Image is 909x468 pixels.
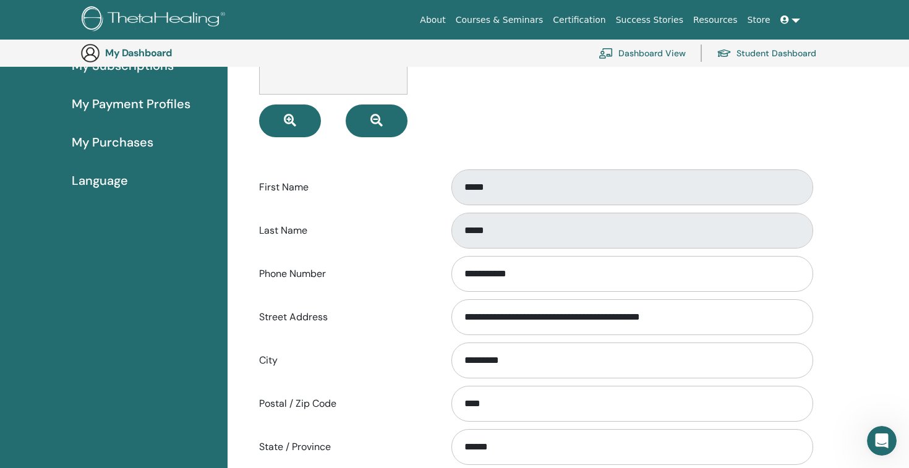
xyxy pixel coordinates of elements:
span: Language [72,171,128,190]
label: Phone Number [250,262,440,286]
a: Certification [548,9,610,32]
a: Resources [688,9,743,32]
label: State / Province [250,435,440,459]
a: About [415,9,450,32]
a: Dashboard View [599,40,686,67]
label: City [250,349,440,372]
span: My Payment Profiles [72,95,190,113]
label: Last Name [250,219,440,242]
a: Store [743,9,775,32]
img: chalkboard-teacher.svg [599,48,613,59]
img: graduation-cap.svg [717,48,732,59]
span: My Purchases [72,133,153,151]
a: Success Stories [611,9,688,32]
h3: My Dashboard [105,47,229,59]
img: generic-user-icon.jpg [80,43,100,63]
a: Student Dashboard [717,40,816,67]
iframe: Intercom live chat [867,426,897,456]
label: First Name [250,176,440,199]
label: Postal / Zip Code [250,392,440,415]
img: logo.png [82,6,229,34]
label: Street Address [250,305,440,329]
a: Courses & Seminars [451,9,548,32]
